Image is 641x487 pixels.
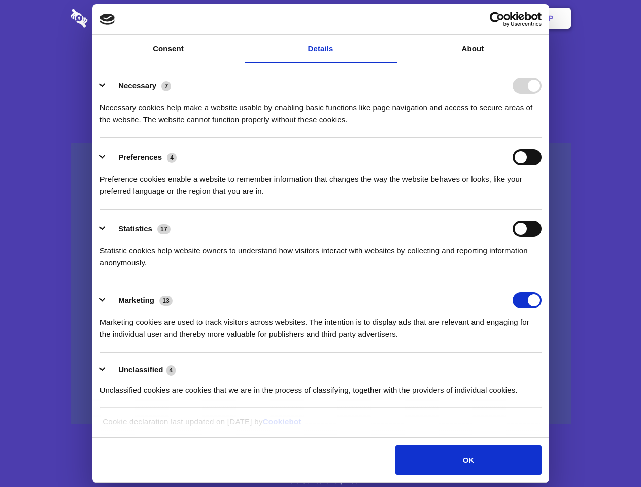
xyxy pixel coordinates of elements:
label: Marketing [118,296,154,304]
a: Consent [92,35,245,63]
label: Preferences [118,153,162,161]
button: Preferences (4) [100,149,183,165]
a: Cookiebot [263,417,301,426]
a: Pricing [298,3,342,34]
label: Statistics [118,224,152,233]
iframe: Drift Widget Chat Controller [590,436,629,475]
a: Usercentrics Cookiebot - opens in a new window [453,12,542,27]
h4: Auto-redaction of sensitive data, encrypted data sharing and self-destructing private chats. Shar... [71,92,571,126]
a: Wistia video thumbnail [71,143,571,425]
button: Marketing (13) [100,292,179,308]
label: Necessary [118,81,156,90]
div: Statistic cookies help website owners to understand how visitors interact with websites by collec... [100,237,542,269]
a: Login [460,3,504,34]
div: Cookie declaration last updated on [DATE] by [95,415,546,435]
span: 4 [166,365,176,375]
div: Necessary cookies help make a website usable by enabling basic functions like page navigation and... [100,94,542,126]
button: Statistics (17) [100,221,177,237]
a: Contact [412,3,458,34]
span: 7 [161,81,171,91]
div: Unclassified cookies are cookies that we are in the process of classifying, together with the pro... [100,376,542,396]
span: 13 [159,296,173,306]
button: Necessary (7) [100,78,178,94]
a: Details [245,35,397,63]
a: About [397,35,549,63]
h1: Eliminate Slack Data Loss. [71,46,571,82]
div: Preference cookies enable a website to remember information that changes the way the website beha... [100,165,542,197]
button: OK [395,445,541,475]
span: 17 [157,224,171,234]
span: 4 [167,153,177,163]
div: Marketing cookies are used to track visitors across websites. The intention is to display ads tha... [100,308,542,340]
img: logo-wordmark-white-trans-d4663122ce5f474addd5e946df7df03e33cb6a1c49d2221995e7729f52c070b2.svg [71,9,157,28]
img: logo [100,14,115,25]
button: Unclassified (4) [100,364,182,376]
